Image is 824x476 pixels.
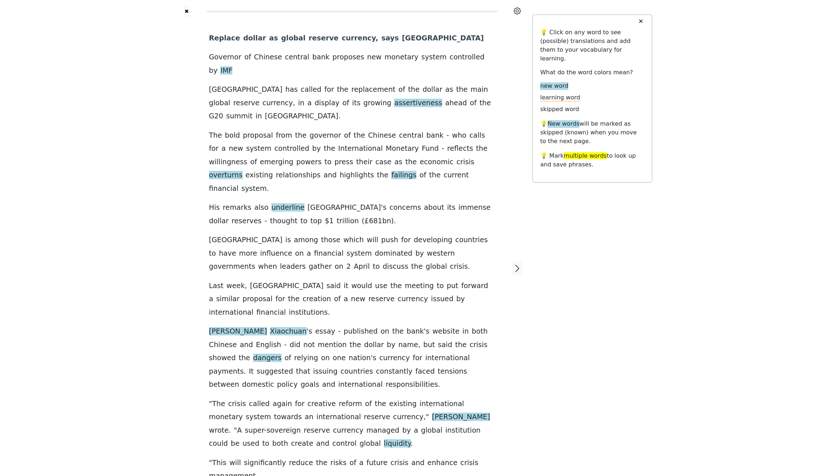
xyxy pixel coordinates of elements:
span: reserve [309,34,338,43]
span: its [352,99,361,108]
span: willingness [209,158,247,167]
span: dollar [423,85,442,94]
span: called [301,85,321,94]
span: This [212,459,226,468]
span: of [250,158,257,167]
span: to [262,439,269,448]
span: s [383,203,387,212]
span: . [438,380,440,389]
span: and [322,380,335,389]
span: the [377,171,389,180]
span: failings [391,171,416,180]
span: the [391,282,402,291]
span: immense [458,203,490,212]
span: central [285,53,309,62]
span: s [309,327,312,336]
span: proposal [243,131,273,140]
span: used [243,439,259,448]
span: discuss [383,262,408,271]
span: by [415,249,424,258]
span: as [269,34,278,43]
span: , [245,282,247,291]
span: overturns [209,171,243,180]
span: a [307,99,312,108]
span: English [256,341,281,350]
span: countries [455,236,488,245]
span: (£ [362,217,369,226]
span: ' [307,327,309,336]
span: press [334,158,353,167]
span: currency [397,295,428,304]
span: between [209,380,239,389]
span: more [239,249,257,258]
span: 681 [369,217,382,226]
span: It [249,367,254,376]
span: crisis [456,158,474,167]
span: ). [391,217,396,226]
span: mention [318,341,346,350]
span: of [419,171,426,180]
span: the [239,354,250,363]
span: concerns [389,203,421,212]
span: of [244,53,251,62]
span: push [381,236,399,245]
span: s [426,327,429,336]
span: Xiaochuan [270,327,307,336]
span: the [350,341,361,350]
span: His [209,203,220,212]
span: an [305,413,314,422]
span: on [381,327,389,336]
span: [PERSON_NAME] [209,327,267,336]
span: be [231,439,240,448]
span: meeting [405,282,434,291]
span: called [249,400,270,409]
span: and [323,171,337,180]
span: Replace [209,34,240,43]
span: similar [216,295,239,304]
span: financial [209,184,239,193]
span: a [344,295,348,304]
span: said [326,282,341,291]
span: for [401,236,411,245]
span: western [427,249,455,258]
span: reserve [368,295,395,304]
span: essay [315,327,335,336]
span: ' [424,327,426,336]
span: system [246,144,271,153]
span: monetary [385,53,419,62]
span: dangers [253,354,282,363]
span: " [209,400,212,409]
span: the [405,158,417,167]
span: controlled [450,53,484,62]
span: . [468,262,470,271]
span: reserve [364,413,390,422]
span: " [234,426,237,435]
span: case [376,158,392,167]
span: currency [342,34,376,43]
span: [GEOGRAPHIC_DATA] [250,282,323,291]
button: ✕ [634,15,647,28]
a: ✖ [184,6,190,17]
span: top [310,217,322,226]
span: use [375,282,388,291]
span: currency [333,426,364,435]
span: by [456,295,465,304]
span: nation [349,354,371,363]
span: global [425,262,447,271]
span: on [335,262,344,271]
span: dominated [375,249,412,258]
span: among [294,236,318,245]
span: website [432,327,459,336]
span: the [337,85,349,94]
span: G20 [209,112,223,121]
span: forward [461,282,488,291]
span: issued [431,295,453,304]
span: . [267,184,269,193]
span: dollar [243,34,266,43]
span: and [316,439,329,448]
span: dollar [364,341,384,350]
span: financial [256,308,286,317]
span: in [298,99,305,108]
span: payments [209,367,244,376]
span: on [321,354,330,363]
